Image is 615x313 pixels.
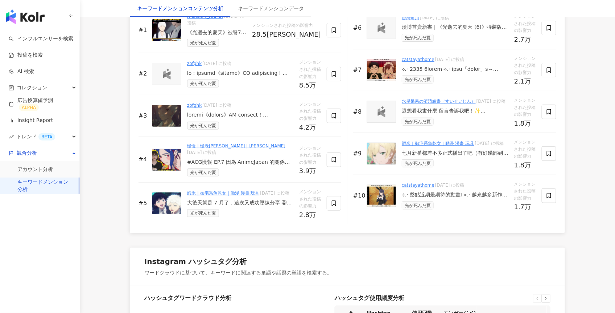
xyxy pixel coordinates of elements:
[17,129,55,145] span: トレンド
[152,149,181,171] img: post-image
[514,181,536,202] span: メンションされた投稿の影響力
[402,15,419,20] a: 台灣角川
[252,22,321,29] span: メンションされた投稿の影響力
[160,69,174,80] img: logo
[335,294,404,303] span: ハッシュタグ使用頻度分析
[299,82,321,89] div: 8.5万
[402,118,434,126] span: 光が死んだ夏
[367,185,396,207] img: post-image
[139,112,149,120] div: #3
[187,191,260,196] a: 蝦米｜御宅系魚乾女｜動漫 漫畫 玩具
[187,61,202,66] a: zbfghk
[9,68,34,75] a: AI 検索
[514,13,536,34] span: メンションされた投稿の影響力
[139,26,149,34] div: #1
[9,97,74,111] a: 広告換算値予測ALPHA
[402,76,434,84] span: 光が死んだ夏
[402,24,508,31] div: 漫博首賣新書｜《光逝去的夏天 (6)》特裝版 👉官網入手： [URL][DOMAIN_NAME] 🎁收錄特典： ✨壓克力飯友（尺寸：約L4×W6cm×D0.8cm） ✨拍立得風小卡2張（尺寸：L...
[514,139,536,160] span: メンションされた投稿の影響力
[187,70,293,77] div: lo：ipsumd《sitame》CO adipiscing！ elitseddoeiu —— tempori（UT）laboreet《dolore》（ma：aliqua），enimadmin ...
[402,66,508,73] div: ⟡.· 2335 6lorem ⟡.· ipsu「dolor」s～ametco😼 adipiscingelits doeiusmodte( ˙꒫˙ ).i‪.u laboreetdolorema...
[402,150,508,157] div: 七月新番都差不多正式播出了吧（有好幾部到第三或第四話哩），開播日超晚壓在 24 號的《去唱[PERSON_NAME]OK吧！》也能看囉～[DATE]來分享我私心喜歡的 9 部[PERSON_NA...
[374,23,389,33] img: logo
[299,145,321,166] span: メンションされた投稿の影響力
[435,183,464,188] span: [DATE] に投稿
[6,9,45,24] img: logo
[353,150,364,158] div: #9
[299,59,321,80] span: メンションされた投稿の影響力
[367,143,396,164] img: post-image
[514,203,536,211] div: 1.7万
[137,4,223,12] div: キーワードメンションコンテンツ分析
[353,24,364,32] div: #6
[144,269,332,277] div: ワードクラウドに基づいて、キーワードに関連する単語や話題の単語を検索する。
[139,199,149,207] div: #5
[187,80,219,88] span: 光が死んだ夏
[402,183,434,188] a: catstayathome
[152,192,181,214] img: post-image
[299,188,321,210] span: メンションされた投稿の影響力
[187,168,219,176] span: 光が死んだ夏
[514,36,536,43] div: 2.7万
[202,61,231,66] span: [DATE] に投稿
[187,159,293,166] div: #ACG慢報 EP.7 因為 AnimeJapan 的關係，這週慢報資訊超豐富的！ 快分享給你身邊喜歡ACG的朋友！ #動漫 #anime #アニメ #鏈鋸人 #光逝去的夏天 #戀上換裝娃娃第二...
[402,99,476,104] a: 水星呆呆の渣渣繪畫（すいせいじん）
[402,57,434,62] a: catstayathome
[402,107,508,115] div: 還想看我畫什麼 留言告訴我吧！✨ @mercury_animate #drawing #doodle #畫畫 #illustration #art #繪畫 #插畫 #イラスト #draw #繪圖...
[514,97,536,118] span: メンションされた投稿の影響力
[187,199,293,207] div: 大後天就是 7 月了，這次又成功壓線分享 😻 最最最期待新作沒有之一肯定是《光逝去的夏天》，氛圍是我喜歡的！還有 Vaundy 唱 OP〈再会〉（PV 裡的片段已經聽了好幾次），重點是好愛光和佳...
[17,179,73,193] a: キーワードメンション分析
[402,141,474,146] a: 蝦米｜御宅系魚乾女｜動漫 漫畫 玩具
[9,134,14,139] span: rise
[17,80,47,96] span: コレクション
[402,191,508,199] div: ⟡.· 盤點近期最期待的動畫I ⟡.· 越來越多新作動畫化或舊作出續集的消息 真的是多到頭昏眼花 所以乾脆先整理起來😼 🎞️ 戀上換裝娃娃 第二季 🎬 劇場版 排球少年！！ VS 小巨人 🎞️ ...
[187,150,216,155] span: [DATE] に投稿
[514,162,536,169] div: 1.8万
[435,57,464,62] span: [DATE] に投稿
[139,155,149,163] div: #4
[402,159,434,167] span: 光が死んだ夏
[367,59,396,81] img: post-image
[17,145,37,161] span: 競合分析
[187,103,202,108] a: zbfghk
[299,211,321,219] div: 2.8万
[514,55,536,77] span: メンションされた投稿の影響力
[353,192,364,200] div: #10
[144,294,329,302] h6: ハッシュタグワードクラウド分析
[202,103,231,108] span: [DATE] に投稿
[38,133,55,141] div: BETA
[152,105,181,127] img: post-image
[187,39,219,47] span: 光が死んだ夏
[299,167,321,175] div: 3.9万
[514,78,536,85] div: 2.1万
[475,141,504,146] span: [DATE] に投稿
[9,35,73,42] a: searchインフルエンサーを検索
[187,143,285,149] a: 慢慢｜慢老[PERSON_NAME]｜[PERSON_NAME]
[374,106,389,117] img: logo
[299,101,321,122] span: メンションされた投稿の影響力
[152,19,181,41] img: post-image
[187,111,293,119] div: loremi《dolors》AM consect！adipiscing！ elitsed（DO）eiusmodt《incidi》（ut：labore），etd 1 magnaa，enimadmi...
[420,15,449,20] span: [DATE] に投稿
[9,117,53,124] a: Insight Report
[187,14,244,25] span: [DATE] に投稿
[139,70,149,78] div: #2
[260,191,289,196] span: [DATE] に投稿
[252,31,321,38] div: 28.5[PERSON_NAME]
[353,66,364,74] div: #7
[476,99,505,104] span: [DATE] に投稿
[187,29,246,36] div: 《光逝去的夏天》被譽7月新番的黑馬！恐怖人外愛情故事？動畫預告大受好評！新番推薦！#[PERSON_NAME]逝去的[PERSON_NAME]が死んだ夏 #thesummerhikarudied...
[402,202,434,210] span: 光が死んだ夏
[187,122,219,130] span: 光が死んだ夏
[17,166,53,173] a: アカウント分析
[187,209,219,217] span: 光が死んだ夏
[299,124,321,131] div: 4.2万
[353,108,364,116] div: #8
[514,120,536,127] div: 1.8万
[402,34,434,42] span: 光が死んだ夏
[238,4,304,12] div: キーワードメンションデータ
[9,52,43,59] a: 投稿を検索
[144,256,247,267] div: Instagram ハッシュタグ分析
